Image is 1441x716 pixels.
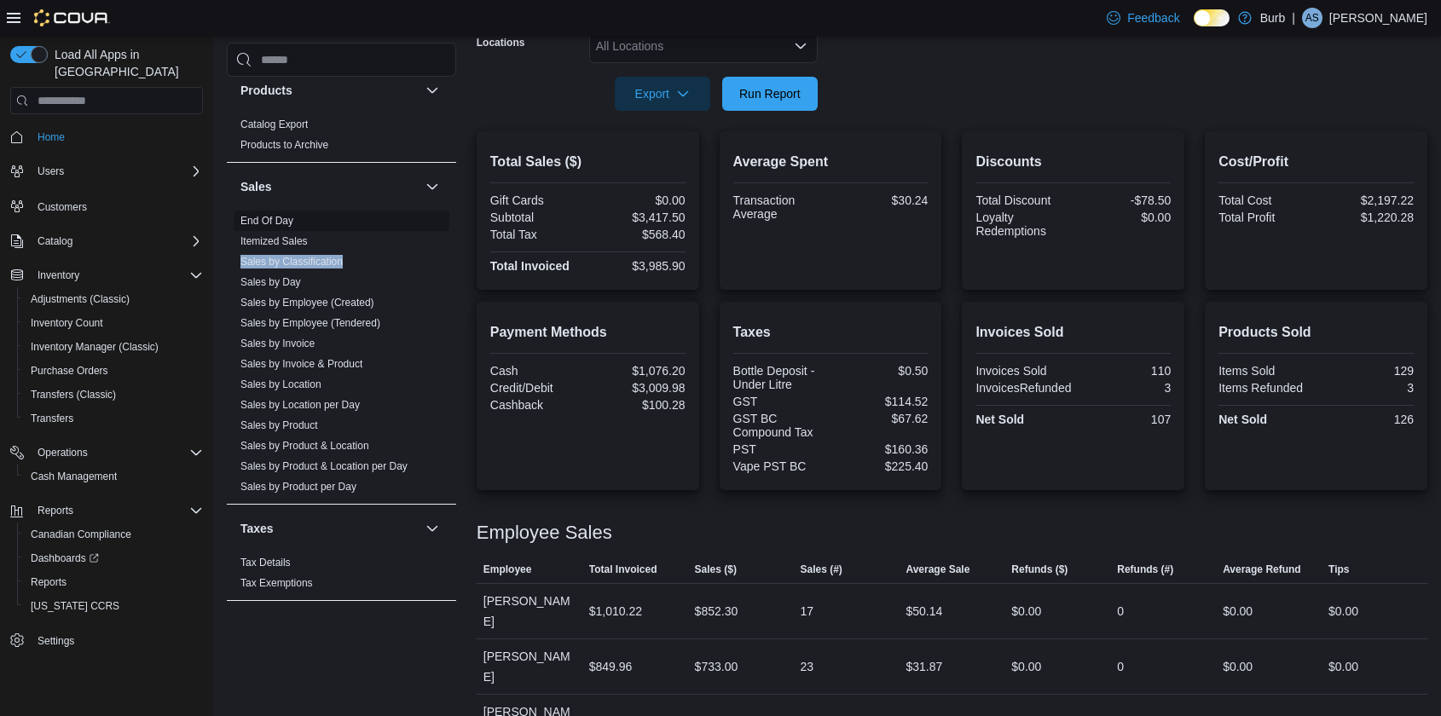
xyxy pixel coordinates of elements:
[24,384,203,405] span: Transfers (Classic)
[24,596,203,616] span: Washington CCRS
[38,268,79,282] span: Inventory
[10,118,203,697] nav: Complex example
[240,118,308,131] span: Catalog Export
[24,313,203,333] span: Inventory Count
[31,265,203,286] span: Inventory
[1320,413,1414,426] div: 126
[31,127,72,147] a: Home
[240,480,356,494] span: Sales by Product per Day
[1320,193,1414,207] div: $2,197.22
[24,408,80,429] a: Transfers
[31,316,103,330] span: Inventory Count
[589,601,642,621] div: $1,010.22
[240,276,301,288] a: Sales by Day
[1328,563,1349,576] span: Tips
[31,340,159,354] span: Inventory Manager (Classic)
[31,442,203,463] span: Operations
[31,231,79,251] button: Catalog
[31,388,116,401] span: Transfers (Classic)
[38,504,73,517] span: Reports
[31,470,117,483] span: Cash Management
[31,161,71,182] button: Users
[591,381,685,395] div: $3,009.98
[240,255,343,268] span: Sales by Classification
[31,500,80,521] button: Reports
[31,292,130,306] span: Adjustments (Classic)
[24,466,203,487] span: Cash Management
[240,459,408,473] span: Sales by Product & Location per Day
[240,520,419,537] button: Taxes
[906,601,942,621] div: $50.14
[240,297,374,309] a: Sales by Employee (Created)
[733,442,827,456] div: PST
[38,130,65,144] span: Home
[240,138,328,152] span: Products to Archive
[240,357,362,371] span: Sales by Invoice & Product
[240,178,272,195] h3: Sales
[975,381,1071,395] div: InvoicesRefunded
[733,364,827,391] div: Bottle Deposit - Under Litre
[906,563,969,576] span: Average Sale
[1077,364,1171,378] div: 110
[240,215,293,227] a: End Of Day
[591,398,685,412] div: $100.28
[24,289,136,309] a: Adjustments (Classic)
[1320,381,1414,395] div: 3
[17,407,210,430] button: Transfers
[31,528,131,541] span: Canadian Compliance
[38,200,87,214] span: Customers
[3,441,210,465] button: Operations
[975,364,1069,378] div: Invoices Sold
[240,556,291,569] span: Tax Details
[24,337,165,357] a: Inventory Manager (Classic)
[1305,8,1319,28] span: AS
[1117,563,1173,576] span: Refunds (#)
[31,442,95,463] button: Operations
[695,601,738,621] div: $852.30
[490,228,584,241] div: Total Tax
[17,523,210,546] button: Canadian Compliance
[31,630,203,651] span: Settings
[24,361,203,381] span: Purchase Orders
[733,395,827,408] div: GST
[24,596,126,616] a: [US_STATE] CCRS
[17,335,210,359] button: Inventory Manager (Classic)
[591,259,685,273] div: $3,985.90
[240,577,313,589] a: Tax Exemptions
[975,413,1024,426] strong: Net Sold
[227,211,456,504] div: Sales
[24,289,203,309] span: Adjustments (Classic)
[240,439,369,453] span: Sales by Product & Location
[24,466,124,487] a: Cash Management
[3,263,210,287] button: Inventory
[834,395,928,408] div: $114.52
[477,523,612,543] h3: Employee Sales
[490,259,570,273] strong: Total Invoiced
[1223,563,1301,576] span: Average Refund
[1077,211,1171,224] div: $0.00
[1218,152,1414,172] h2: Cost/Profit
[240,82,292,99] h3: Products
[240,296,374,309] span: Sales by Employee (Created)
[24,361,115,381] a: Purchase Orders
[31,575,67,589] span: Reports
[240,358,362,370] a: Sales by Invoice & Product
[422,518,443,539] button: Taxes
[1194,26,1195,27] span: Dark Mode
[17,465,210,488] button: Cash Management
[801,601,814,621] div: 17
[975,211,1069,238] div: Loyalty Redemptions
[240,398,360,412] span: Sales by Location per Day
[422,80,443,101] button: Products
[733,322,929,343] h2: Taxes
[227,114,456,162] div: Products
[490,322,686,343] h2: Payment Methods
[625,77,700,111] span: Export
[38,446,88,459] span: Operations
[24,524,138,545] a: Canadian Compliance
[3,229,210,253] button: Catalog
[240,337,315,350] span: Sales by Invoice
[477,584,582,638] div: [PERSON_NAME]
[1117,601,1124,621] div: 0
[227,552,456,600] div: Taxes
